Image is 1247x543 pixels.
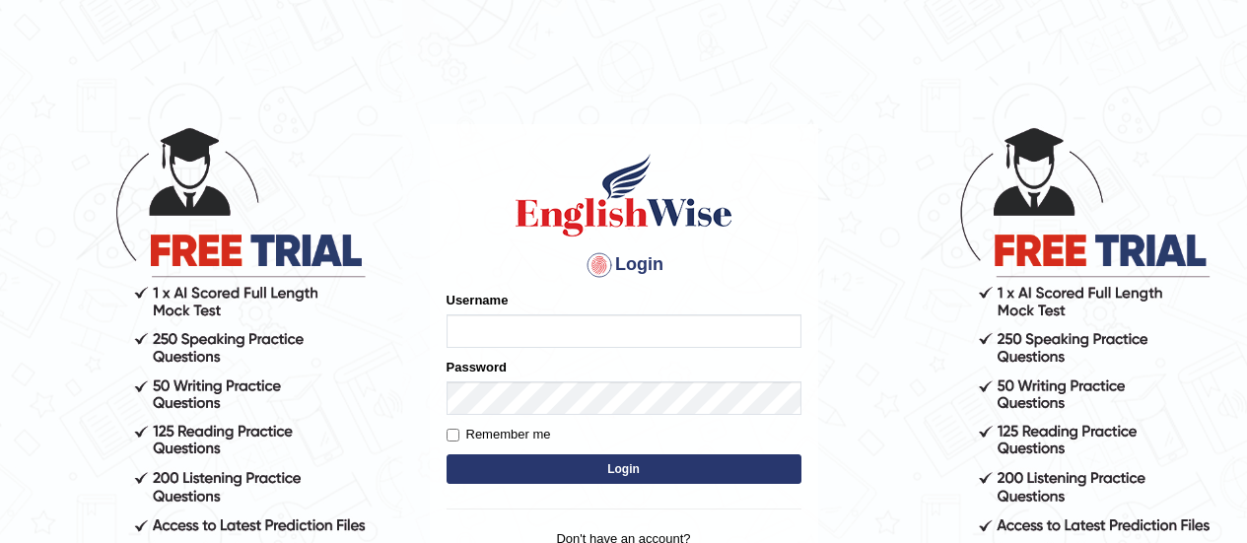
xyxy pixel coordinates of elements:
[512,151,736,239] img: Logo of English Wise sign in for intelligent practice with AI
[447,358,507,376] label: Password
[447,429,459,441] input: Remember me
[447,249,801,281] h4: Login
[447,425,551,444] label: Remember me
[447,454,801,484] button: Login
[447,291,509,309] label: Username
